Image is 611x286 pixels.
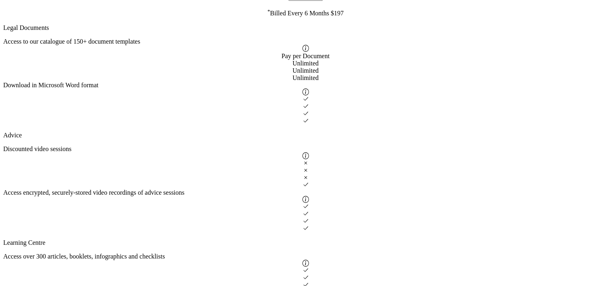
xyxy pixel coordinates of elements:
[3,53,608,60] div: Pay per Document
[3,82,608,89] div: Download in Microsoft Word format
[3,74,608,82] div: Unlimited
[3,253,608,260] div: Access over 300 articles, booklets, infographics and checklists
[3,24,608,32] p: Legal Documents
[3,7,608,18] p: Billed Every 6 Months $197
[3,189,608,196] div: Access encrypted, securely-stored video recordings of advice sessions
[3,60,608,67] div: Unlimited
[3,145,608,153] div: Discounted video sessions
[3,239,608,246] p: Learning Centre
[3,132,608,139] p: Advice
[3,67,608,74] div: Unlimited
[3,38,608,45] div: Access to our catalogue of 150+ document templates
